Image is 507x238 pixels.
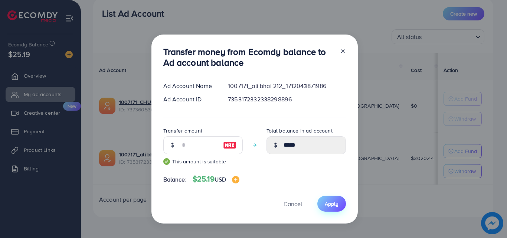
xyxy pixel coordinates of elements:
[266,127,333,134] label: Total balance in ad account
[157,95,222,104] div: Ad Account ID
[215,175,226,183] span: USD
[163,158,170,165] img: guide
[317,196,346,212] button: Apply
[193,175,239,184] h4: $25.19
[163,46,334,68] h3: Transfer money from Ecomdy balance to Ad account balance
[223,141,236,150] img: image
[163,175,187,184] span: Balance:
[163,127,202,134] label: Transfer amount
[163,158,243,165] small: This amount is suitable
[222,82,351,90] div: 1007171_ali bhai 212_1712043871986
[222,95,351,104] div: 7353172332338298896
[325,200,338,208] span: Apply
[284,200,302,208] span: Cancel
[274,196,311,212] button: Cancel
[157,82,222,90] div: Ad Account Name
[232,176,239,183] img: image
